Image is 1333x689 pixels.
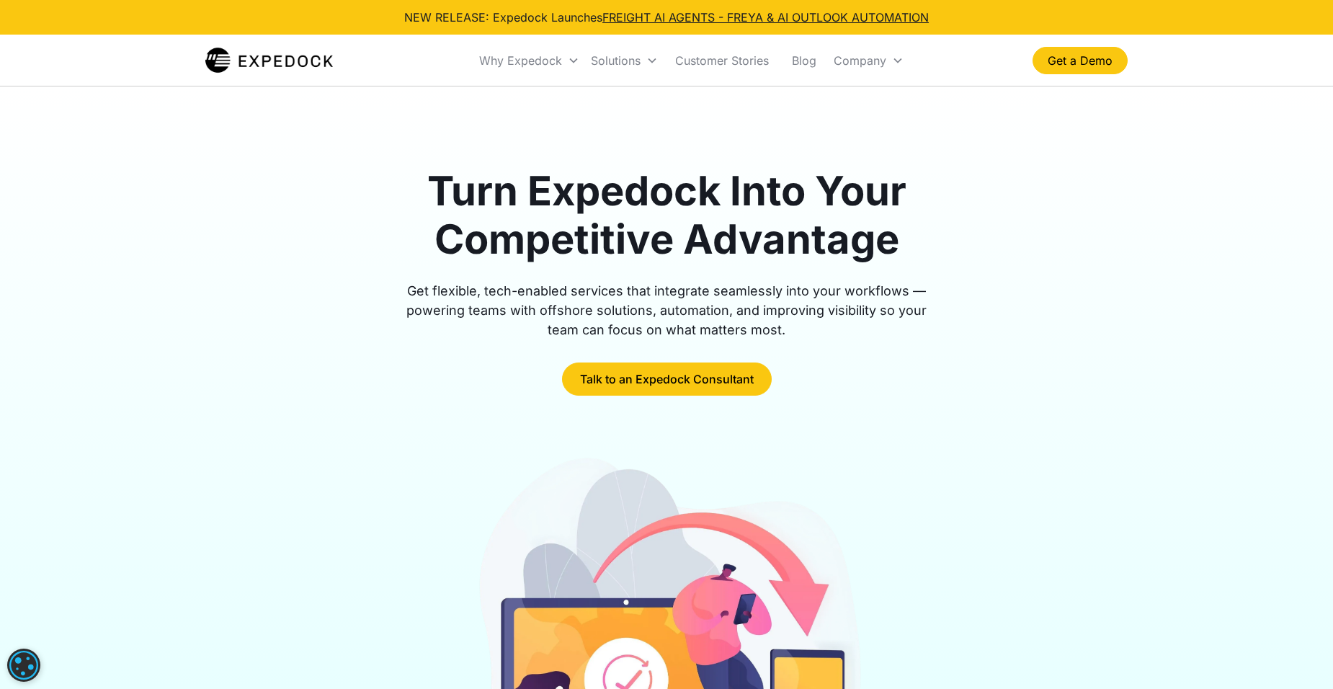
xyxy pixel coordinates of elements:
[828,36,909,85] div: Company
[1033,47,1128,74] a: Get a Demo
[591,53,641,68] div: Solutions
[479,53,562,68] div: Why Expedock
[585,36,664,85] div: Solutions
[834,53,886,68] div: Company
[1261,620,1333,689] iframe: Chat Widget
[602,10,929,25] a: FREIGHT AI AGENTS - FREYA & AI OUTLOOK AUTOMATION
[390,281,943,339] div: Get flexible, tech-enabled services that integrate seamlessly into your workflows — powering team...
[205,46,333,75] a: home
[664,36,780,85] a: Customer Stories
[562,363,772,396] a: Talk to an Expedock Consultant
[390,167,943,264] h1: Turn Expedock Into Your Competitive Advantage
[473,36,585,85] div: Why Expedock
[205,46,333,75] img: Expedock Logo
[780,36,828,85] a: Blog
[404,9,929,26] div: NEW RELEASE: Expedock Launches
